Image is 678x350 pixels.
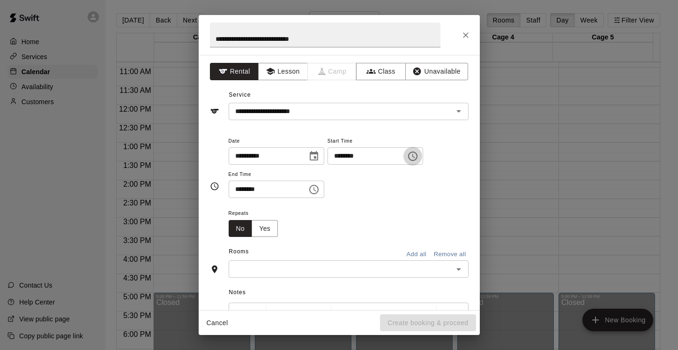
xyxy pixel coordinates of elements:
[229,220,253,237] button: No
[210,265,219,274] svg: Rooms
[210,107,219,116] svg: Service
[229,285,468,300] span: Notes
[384,305,400,322] button: Format Strikethrough
[452,105,465,118] button: Open
[457,27,474,44] button: Close
[252,220,278,237] button: Yes
[350,305,366,322] button: Format Italics
[258,63,307,80] button: Lesson
[367,305,383,322] button: Format Underline
[439,305,454,322] button: Left Align
[405,63,468,80] button: Unavailable
[229,91,251,98] span: Service
[417,305,433,322] button: Insert Link
[432,247,469,262] button: Remove all
[210,63,259,80] button: Rental
[202,314,232,332] button: Cancel
[229,135,324,148] span: Date
[403,147,422,166] button: Choose time, selected time is 8:00 AM
[229,248,249,255] span: Rooms
[305,147,323,166] button: Choose date, selected date is Dec 7, 2025
[333,305,349,322] button: Format Bold
[401,305,417,322] button: Insert Code
[210,182,219,191] svg: Timing
[308,63,357,80] span: Camps can only be created in the Services page
[229,207,286,220] span: Repeats
[229,220,278,237] div: outlined button group
[452,263,465,276] button: Open
[402,247,432,262] button: Add all
[231,305,247,322] button: Undo
[356,63,405,80] button: Class
[285,309,318,318] span: Normal
[328,135,423,148] span: Start Time
[268,305,329,322] button: Formatting Options
[248,305,264,322] button: Redo
[229,168,324,181] span: End Time
[305,180,323,199] button: Choose time, selected time is 8:30 AM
